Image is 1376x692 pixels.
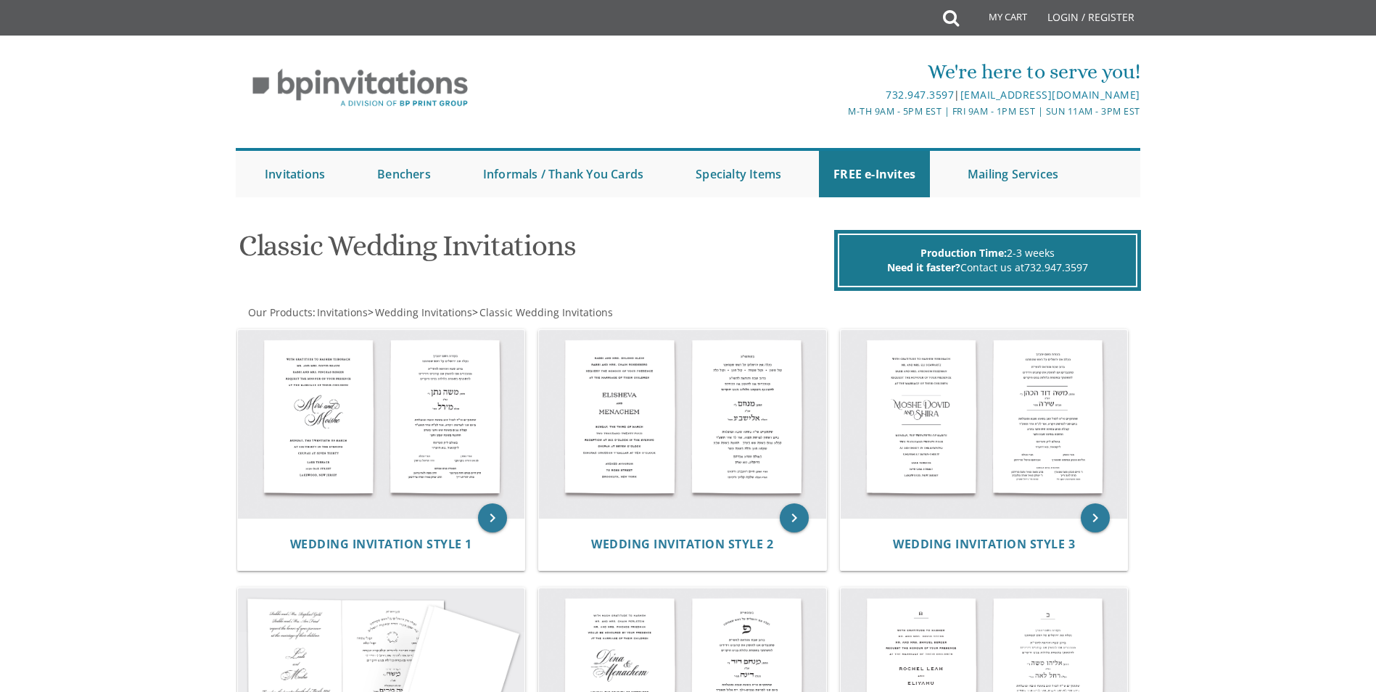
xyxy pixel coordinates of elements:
a: Benchers [363,151,445,197]
a: Invitations [316,305,368,319]
a: Wedding Invitation Style 2 [591,537,773,551]
img: Wedding Invitation Style 1 [238,330,525,519]
a: 732.947.3597 [1024,260,1088,274]
span: > [472,305,613,319]
span: Wedding Invitation Style 2 [591,536,773,552]
a: [EMAIL_ADDRESS][DOMAIN_NAME] [960,88,1140,102]
div: We're here to serve you! [538,57,1140,86]
a: FREE e-Invites [819,151,930,197]
img: Wedding Invitation Style 2 [539,330,826,519]
a: Wedding Invitation Style 3 [893,537,1075,551]
a: Specialty Items [681,151,796,197]
a: Invitations [250,151,339,197]
a: 732.947.3597 [886,88,954,102]
a: keyboard_arrow_right [780,503,809,532]
img: Wedding Invitation Style 3 [841,330,1128,519]
div: 2-3 weeks Contact us at [838,234,1137,287]
span: Classic Wedding Invitations [479,305,613,319]
a: Wedding Invitation Style 1 [290,537,472,551]
span: Production Time: [920,246,1007,260]
span: Wedding Invitation Style 3 [893,536,1075,552]
a: Wedding Invitations [374,305,472,319]
a: Informals / Thank You Cards [469,151,658,197]
span: Wedding Invitation Style 1 [290,536,472,552]
span: Need it faster? [887,260,960,274]
div: M-Th 9am - 5pm EST | Fri 9am - 1pm EST | Sun 11am - 3pm EST [538,104,1140,119]
span: Invitations [317,305,368,319]
div: : [236,305,688,320]
span: Wedding Invitations [375,305,472,319]
a: Classic Wedding Invitations [478,305,613,319]
a: keyboard_arrow_right [1081,503,1110,532]
a: Mailing Services [953,151,1073,197]
span: > [368,305,472,319]
a: Our Products [247,305,313,319]
div: | [538,86,1140,104]
h1: Classic Wedding Invitations [239,230,831,273]
img: BP Invitation Loft [236,58,485,118]
a: keyboard_arrow_right [478,503,507,532]
a: My Cart [957,1,1037,38]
